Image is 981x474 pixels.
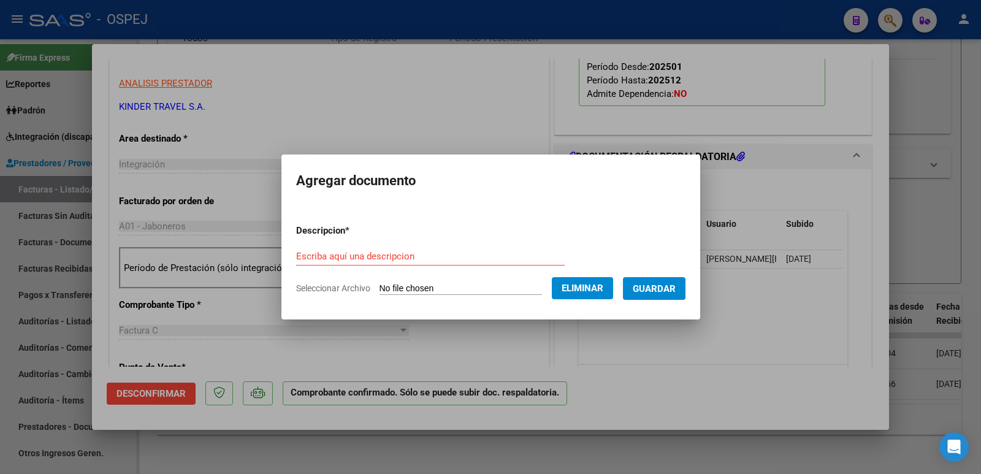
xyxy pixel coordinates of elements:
[296,169,685,193] h2: Agregar documento
[552,277,613,299] button: Eliminar
[623,277,685,300] button: Guardar
[633,283,676,294] span: Guardar
[296,283,370,293] span: Seleccionar Archivo
[939,432,969,462] div: Open Intercom Messenger
[562,283,603,294] span: Eliminar
[296,224,413,238] p: Descripcion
